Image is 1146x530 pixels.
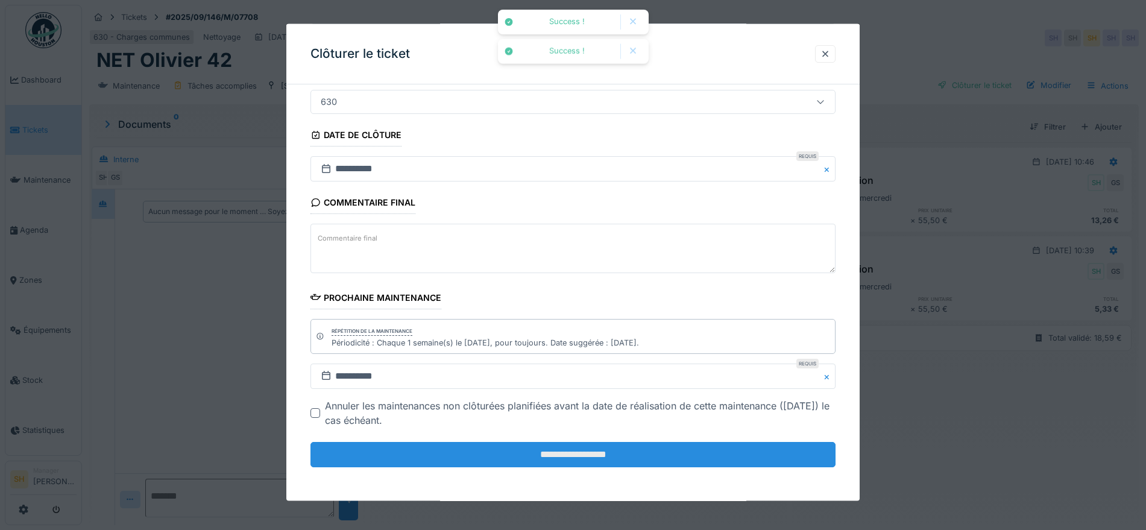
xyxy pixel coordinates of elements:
[315,230,380,245] label: Commentaire final
[796,151,819,161] div: Requis
[332,327,412,335] div: Répétition de la maintenance
[520,17,614,27] div: Success !
[332,336,639,348] div: Périodicité : Chaque 1 semaine(s) le [DATE], pour toujours. Date suggérée : [DATE].
[822,156,836,181] button: Close
[316,95,342,109] div: 630
[310,46,410,62] h3: Clôturer le ticket
[310,288,441,309] div: Prochaine maintenance
[310,126,401,147] div: Date de clôture
[325,399,836,427] div: Annuler les maintenances non clôturées planifiées avant la date de réalisation de cette maintenan...
[822,364,836,389] button: Close
[796,359,819,368] div: Requis
[520,46,614,57] div: Success !
[310,194,415,214] div: Commentaire final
